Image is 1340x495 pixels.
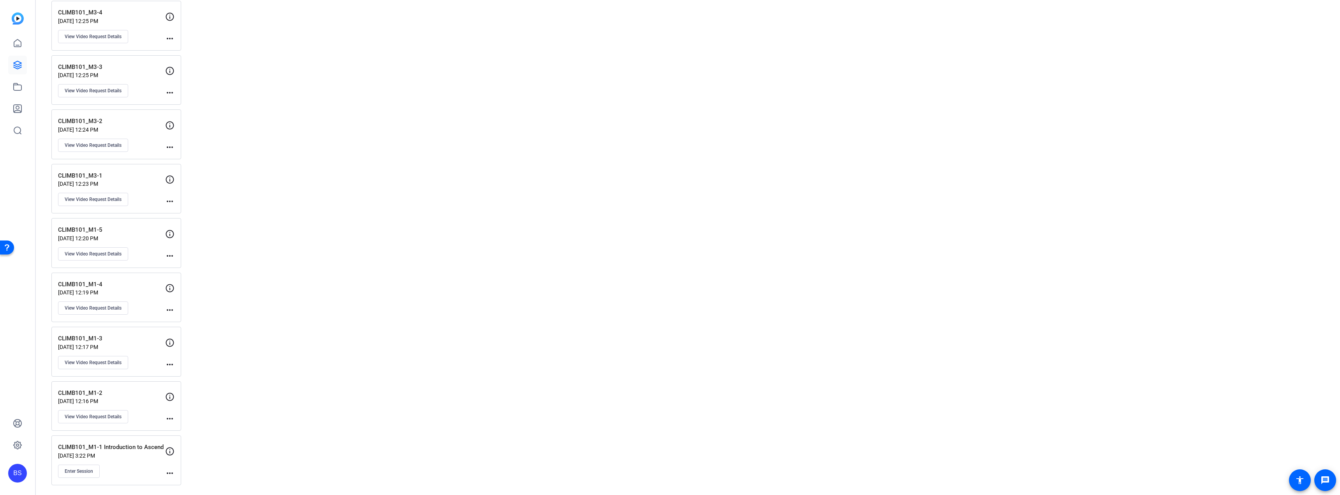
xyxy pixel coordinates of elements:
[58,465,100,478] button: Enter Session
[58,30,128,43] button: View Video Request Details
[58,453,165,459] p: [DATE] 3:22 PM
[58,8,165,17] p: CLIMB101_M3-4
[165,305,175,315] mat-icon: more_horiz
[65,468,93,474] span: Enter Session
[65,33,122,40] span: View Video Request Details
[58,18,165,24] p: [DATE] 12:25 PM
[58,389,165,398] p: CLIMB101_M1-2
[58,334,165,343] p: CLIMB101_M1-3
[165,360,175,369] mat-icon: more_horiz
[165,88,175,97] mat-icon: more_horiz
[12,12,24,25] img: blue-gradient.svg
[1295,476,1305,485] mat-icon: accessibility
[58,235,165,241] p: [DATE] 12:20 PM
[58,139,128,152] button: View Video Request Details
[65,305,122,311] span: View Video Request Details
[58,398,165,404] p: [DATE] 12:16 PM
[58,356,128,369] button: View Video Request Details
[165,414,175,423] mat-icon: more_horiz
[65,359,122,366] span: View Video Request Details
[58,301,128,315] button: View Video Request Details
[58,72,165,78] p: [DATE] 12:25 PM
[165,251,175,261] mat-icon: more_horiz
[58,117,165,126] p: CLIMB101_M3-2
[58,280,165,289] p: CLIMB101_M1-4
[165,469,175,478] mat-icon: more_horiz
[65,88,122,94] span: View Video Request Details
[65,196,122,203] span: View Video Request Details
[65,414,122,420] span: View Video Request Details
[58,247,128,261] button: View Video Request Details
[58,225,165,234] p: CLIMB101_M1-5
[58,410,128,423] button: View Video Request Details
[58,181,165,187] p: [DATE] 12:23 PM
[58,63,165,72] p: CLIMB101_M3-3
[58,289,165,296] p: [DATE] 12:19 PM
[8,464,27,483] div: BS
[165,143,175,152] mat-icon: more_horiz
[58,193,128,206] button: View Video Request Details
[58,443,165,452] p: CLIMB101_M1-1 Introduction to Ascend
[65,251,122,257] span: View Video Request Details
[65,142,122,148] span: View Video Request Details
[58,344,165,350] p: [DATE] 12:17 PM
[1321,476,1330,485] mat-icon: message
[58,127,165,133] p: [DATE] 12:24 PM
[165,197,175,206] mat-icon: more_horiz
[58,171,165,180] p: CLIMB101_M3-1
[58,84,128,97] button: View Video Request Details
[165,34,175,43] mat-icon: more_horiz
